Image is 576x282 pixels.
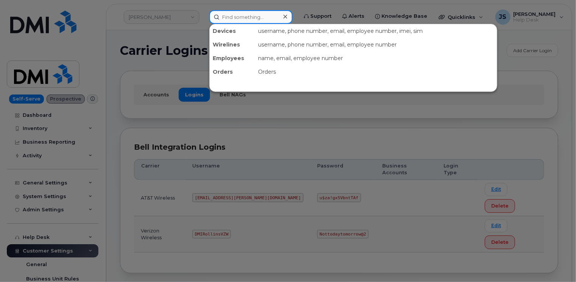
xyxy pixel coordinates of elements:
[255,24,497,38] div: username, phone number, email, employee number, imei, sim
[255,51,497,65] div: name, email, employee number
[255,38,497,51] div: username, phone number, email, employee number
[210,51,255,65] div: Employees
[210,65,255,79] div: Orders
[255,65,497,79] div: Orders
[210,24,255,38] div: Devices
[210,38,255,51] div: Wirelines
